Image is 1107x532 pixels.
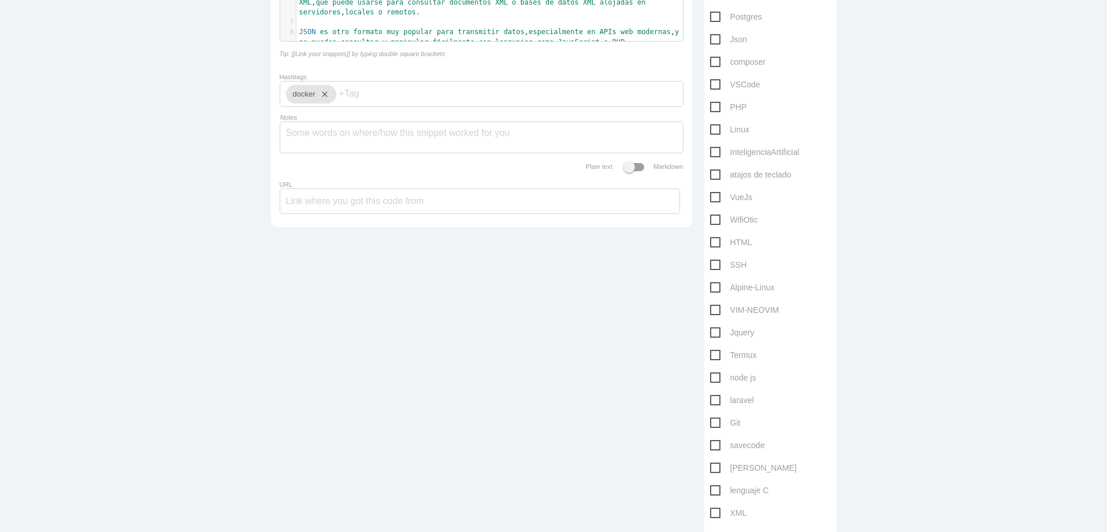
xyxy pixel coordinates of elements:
[710,326,755,340] span: Jquery
[280,27,296,37] div: 8
[299,28,316,36] span: JSON
[339,82,408,106] input: +Tag
[478,38,491,46] span: con
[537,38,553,46] span: como
[600,28,616,36] span: APIs
[353,28,382,36] span: formato
[710,10,762,24] span: Postgres
[675,28,679,36] span: y
[280,17,296,27] div: 7
[710,235,752,250] span: HTML
[387,8,416,16] span: remotos
[299,38,307,46] span: se
[710,416,741,430] span: Git
[710,213,758,227] span: WifiOtic
[710,168,792,182] span: atajos de teclado
[382,38,387,46] span: y
[710,145,800,160] span: InteligenciaArtificial
[587,28,595,36] span: en
[315,85,329,104] i: close
[604,38,608,46] span: o
[710,461,797,475] span: [PERSON_NAME]
[437,28,454,36] span: para
[280,114,297,121] label: Notes
[280,181,292,188] label: URL
[529,28,583,36] span: especialmente
[612,38,625,46] span: PHP
[458,28,499,36] span: transmitir
[495,38,533,46] span: lenguajes
[586,163,683,170] label: Plain text Markdown
[710,32,748,47] span: Json
[378,8,382,16] span: o
[558,38,600,46] span: JavaScript
[280,50,445,57] i: Tip: [[Link your snippets]] by typing double square brackets
[710,371,756,385] span: node js
[710,280,775,295] span: Alpine-Linux
[710,100,747,114] span: PHP
[710,348,757,363] span: Termux
[710,303,779,317] span: VIM-NEOVIM
[320,28,328,36] span: es
[433,38,474,46] span: fácilmente
[387,28,399,36] span: muy
[710,55,766,69] span: composer
[710,506,747,520] span: XML
[311,38,336,46] span: pueden
[710,393,754,408] span: laravel
[280,73,307,80] label: Hashtags
[345,8,374,16] span: locales
[391,38,429,46] span: manipular
[332,28,349,36] span: otro
[280,189,680,214] input: Link where you got this code from
[299,28,683,46] span: , , .
[710,190,752,205] span: VueJs
[710,77,760,92] span: VSCode
[286,85,336,104] div: docker
[341,38,378,46] span: consultar
[403,28,433,36] span: popular
[710,438,765,453] span: savecode
[504,28,525,36] span: datos
[710,123,749,137] span: Linux
[637,28,671,36] span: modernas
[621,28,633,36] span: web
[710,483,769,498] span: lenguaje C
[710,258,747,272] span: SSH
[299,8,341,16] span: servidores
